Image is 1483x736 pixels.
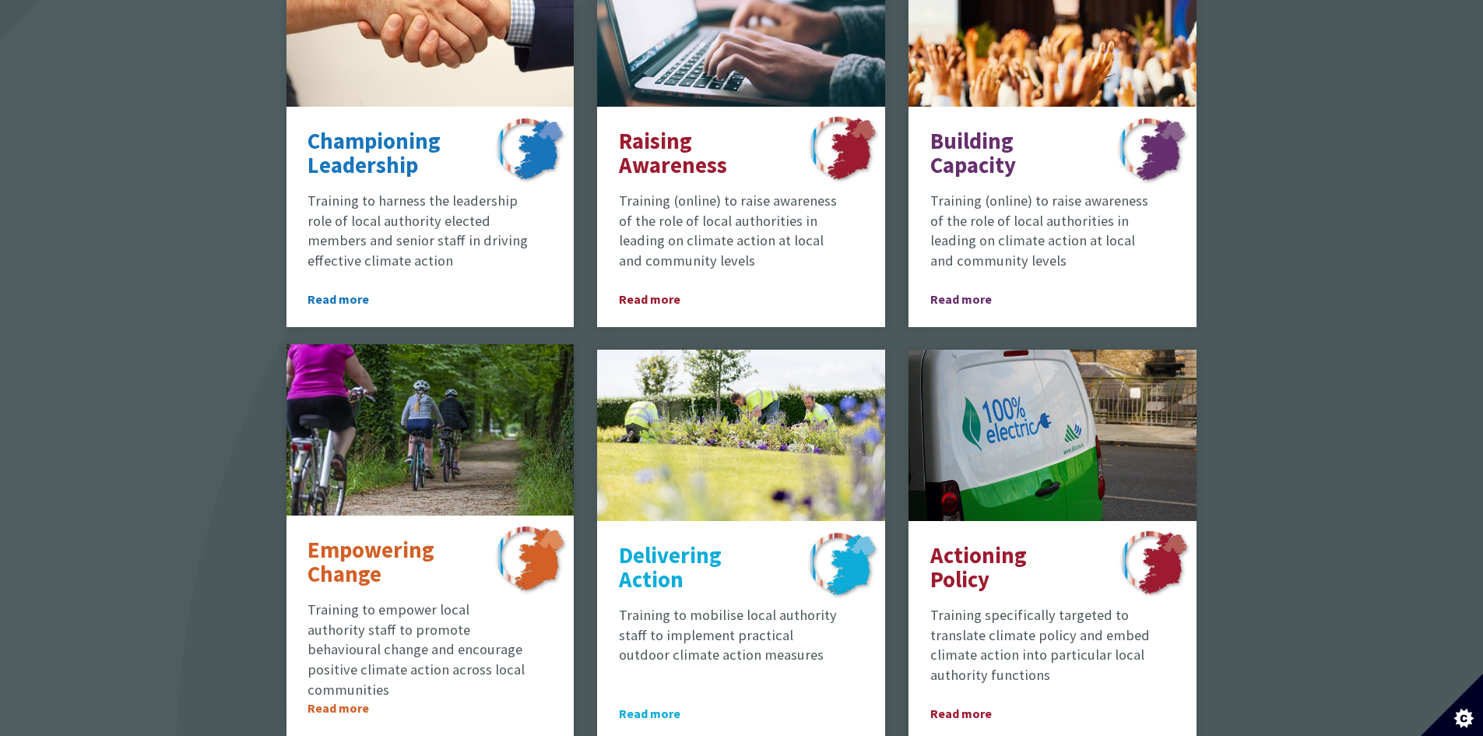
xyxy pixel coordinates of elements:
a: Empowering Change Training to empower local authority staff to promote behavioural change and enc... [286,344,575,736]
p: Building Capacity [930,129,1090,178]
p: Actioning Policy [930,544,1090,593]
span: Read more [619,290,705,308]
p: Delivering Action [619,544,778,593]
span: Read more [930,290,1017,308]
p: Training to harness the leadership role of local authority elected members and senior staff in dr... [307,191,529,271]
button: Set cookie preferences [1421,674,1483,736]
span: Read more [307,699,394,717]
p: Training to mobilise local authority staff to implement practical outdoor climate action measures [619,605,840,665]
p: Training (online) to raise awareness of the role of local authorities in leading on climate actio... [619,191,840,271]
p: Championing Leadership [307,129,467,178]
span: Read more [619,704,705,723]
p: Training specifically targeted to translate climate policy and embed climate action into particul... [930,605,1151,685]
p: Raising Awareness [619,129,778,178]
p: Training to empower local authority staff to promote behavioural change and encourage positive cl... [307,600,529,700]
span: Read more [307,290,394,308]
p: Training (online) to raise awareness of the role of local authorities in leading on climate actio... [930,191,1151,271]
span: Read more [930,704,1017,723]
p: Empowering Change [307,538,467,587]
